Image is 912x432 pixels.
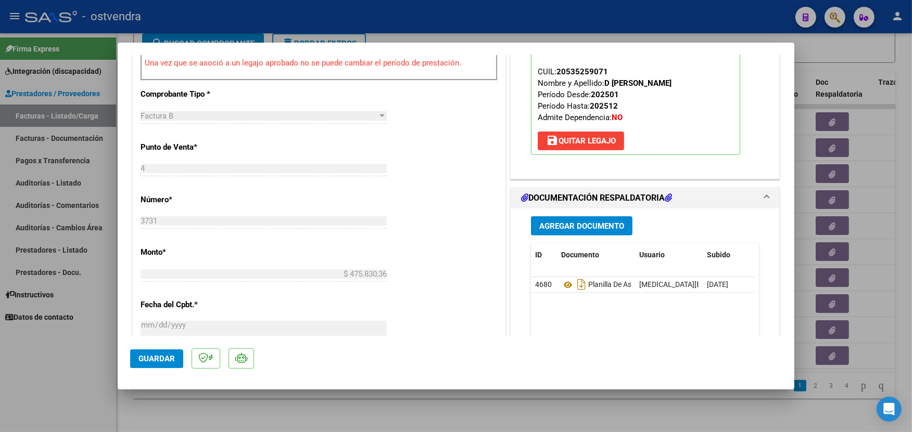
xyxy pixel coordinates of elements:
[639,280,871,289] span: [MEDICAL_DATA][EMAIL_ADDRESS][DOMAIN_NAME] - [PERSON_NAME]
[561,281,656,289] span: Planilla De Asistencia
[538,67,672,122] span: CUIL: Nombre y Apellido: Período Desde: Período Hasta: Admite Dependencia:
[141,246,248,258] p: Monto
[130,349,183,368] button: Guardar
[546,134,559,147] mat-icon: save
[707,280,728,289] span: [DATE]
[521,192,672,204] h1: DOCUMENTACIÓN RESPALDATORIA
[531,244,557,266] datatable-header-cell: ID
[639,251,665,259] span: Usuario
[604,78,672,88] strong: D [PERSON_NAME]
[707,251,730,259] span: Subido
[145,57,493,69] p: Una vez que se asoció a un legajo aprobado no se puede cambiar el período de prestación.
[511,208,779,424] div: DOCUMENTACIÓN RESPALDATORIA
[590,101,618,111] strong: 202512
[591,90,619,99] strong: 202501
[535,280,552,289] span: 4680
[531,216,632,235] button: Agregar Documento
[511,188,779,208] mat-expansion-panel-header: DOCUMENTACIÓN RESPALDATORIA
[539,221,624,231] span: Agregar Documento
[703,244,755,266] datatable-header-cell: Subido
[535,251,542,259] span: ID
[575,276,588,293] i: Descargar documento
[561,251,599,259] span: Documento
[538,132,624,150] button: Quitar Legajo
[141,141,248,153] p: Punto de Venta
[546,136,616,146] span: Quitar Legajo
[556,66,608,77] div: 20535259071
[141,299,248,311] p: Fecha del Cpbt.
[141,111,173,121] span: Factura B
[141,194,248,206] p: Número
[557,244,635,266] datatable-header-cell: Documento
[635,244,703,266] datatable-header-cell: Usuario
[138,354,175,363] span: Guardar
[531,28,740,155] p: Legajo preaprobado para Período de Prestación:
[612,113,623,122] strong: NO
[877,397,902,422] div: Open Intercom Messenger
[141,88,248,100] p: Comprobante Tipo *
